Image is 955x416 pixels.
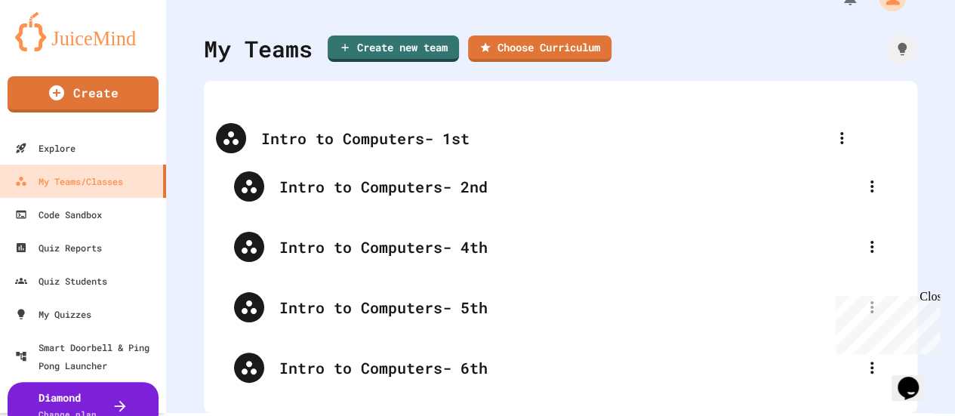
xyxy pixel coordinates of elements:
div: Code Sandbox [15,205,102,223]
div: Quiz Reports [15,239,102,257]
a: Create new team [328,35,459,62]
img: logo-orange.svg [15,12,151,51]
div: My Teams [204,32,313,66]
div: My Quizzes [15,305,91,323]
div: How it works [887,34,917,64]
iframe: chat widget [830,290,940,354]
div: Explore [15,139,75,157]
div: Quiz Students [15,272,107,290]
div: Chat with us now!Close [6,6,104,96]
div: My Teams/Classes [15,172,123,190]
div: Smart Doorbell & Ping Pong Launcher [15,338,160,374]
a: Choose Curriculum [468,35,612,62]
iframe: chat widget [892,356,940,401]
a: Create [8,76,159,112]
